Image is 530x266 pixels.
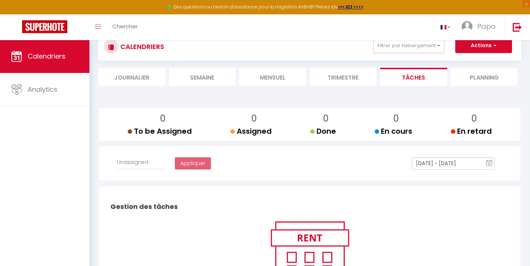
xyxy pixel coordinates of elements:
[374,38,444,53] button: Filtrer par hébergement
[175,157,211,170] button: Appliquer
[455,38,512,53] button: Actions
[128,126,192,136] span: To be Assigned
[169,68,236,86] li: Semaine
[109,195,511,218] h2: Gestion des tâches
[28,85,57,94] span: Analytics
[112,22,138,30] span: Chercher
[380,68,447,86] li: Tâches
[412,157,495,170] input: Select Date Range
[107,14,143,40] a: Chercher
[338,4,364,10] a: >>> ICI <<<<
[28,52,66,61] span: Calendriers
[22,20,67,33] img: Super Booking
[451,68,518,86] li: Planning
[230,126,272,136] span: Assigned
[310,126,336,136] span: Done
[451,126,492,136] span: En retard
[513,22,522,32] img: logout
[381,112,412,126] p: 0
[487,162,491,165] text: 11
[310,68,377,86] li: Trimestre
[457,112,492,126] p: 0
[239,68,306,86] li: Mensuel
[316,112,336,126] p: 0
[375,126,412,136] span: En cours
[477,22,496,31] span: Papa
[134,112,192,126] p: 0
[462,21,473,32] img: ...
[119,38,164,55] h3: CALENDRIERS
[236,112,272,126] p: 0
[98,68,165,86] li: Journalier
[456,14,505,40] a: ... Papa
